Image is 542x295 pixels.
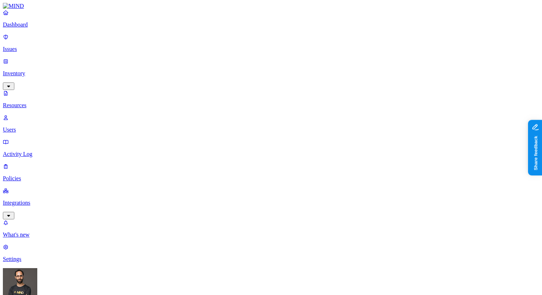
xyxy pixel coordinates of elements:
a: What's new [3,219,539,238]
p: What's new [3,232,539,238]
a: Activity Log [3,139,539,157]
p: Issues [3,46,539,52]
p: Users [3,127,539,133]
p: Activity Log [3,151,539,157]
p: Dashboard [3,22,539,28]
p: Inventory [3,70,539,77]
a: Issues [3,34,539,52]
a: Users [3,114,539,133]
a: Integrations [3,187,539,218]
a: Settings [3,244,539,262]
a: Dashboard [3,9,539,28]
a: Policies [3,163,539,182]
a: MIND [3,3,539,9]
p: Policies [3,175,539,182]
a: Inventory [3,58,539,89]
a: Resources [3,90,539,109]
p: Resources [3,102,539,109]
p: Integrations [3,200,539,206]
p: Settings [3,256,539,262]
img: MIND [3,3,24,9]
